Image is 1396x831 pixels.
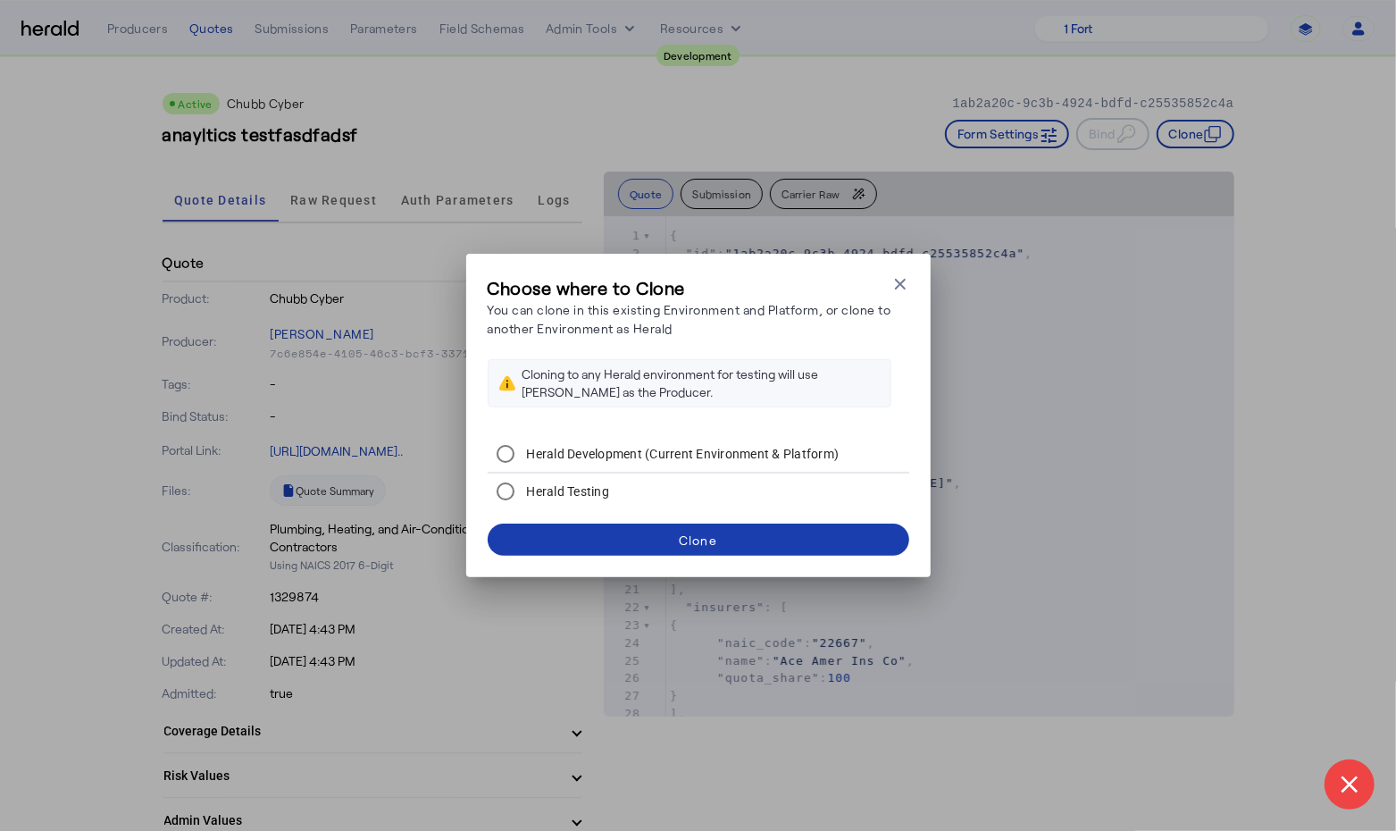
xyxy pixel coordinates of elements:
div: Clone [679,531,717,550]
h3: Choose where to Clone [488,275,891,300]
p: You can clone in this existing Environment and Platform, or clone to another Environment as Herald [488,300,891,338]
label: Herald Development (Current Environment & Platform) [523,445,840,463]
button: Clone [488,524,909,556]
div: Cloning to any Herald environment for testing will use [PERSON_NAME] as the Producer. [522,365,880,401]
label: Herald Testing [523,483,610,500]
